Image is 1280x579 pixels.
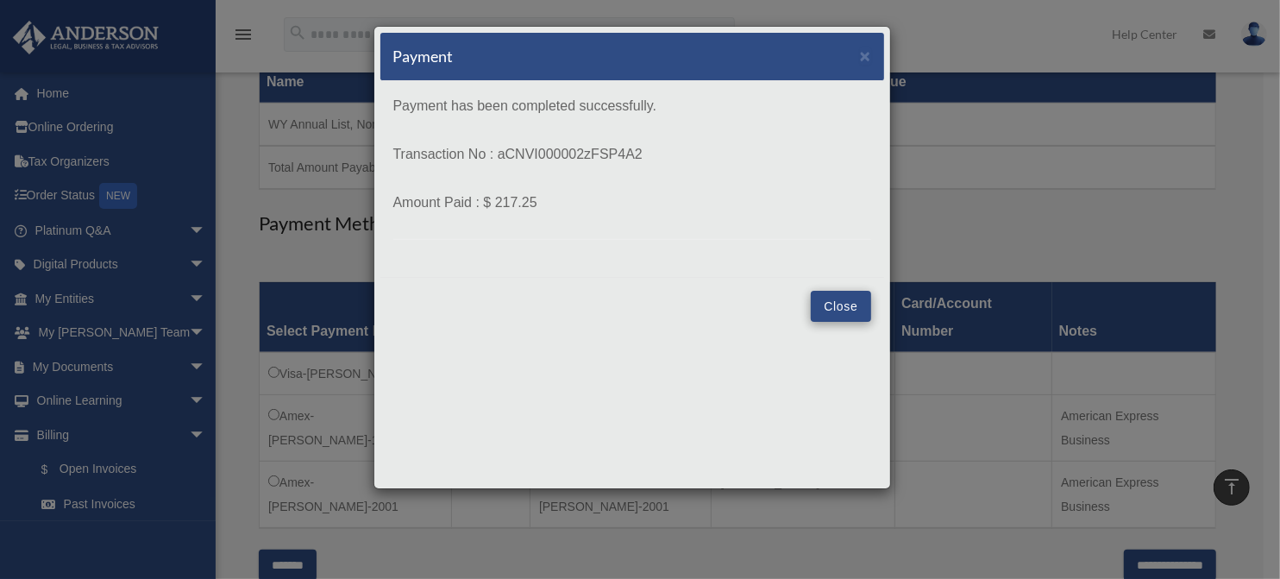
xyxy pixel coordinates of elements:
span: × [860,46,871,66]
button: Close [860,47,871,65]
p: Transaction No : aCNVI000002zFSP4A2 [393,142,871,167]
p: Amount Paid : $ 217.25 [393,191,871,215]
h5: Payment [393,46,454,67]
p: Payment has been completed successfully. [393,94,871,118]
button: Close [811,291,870,322]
